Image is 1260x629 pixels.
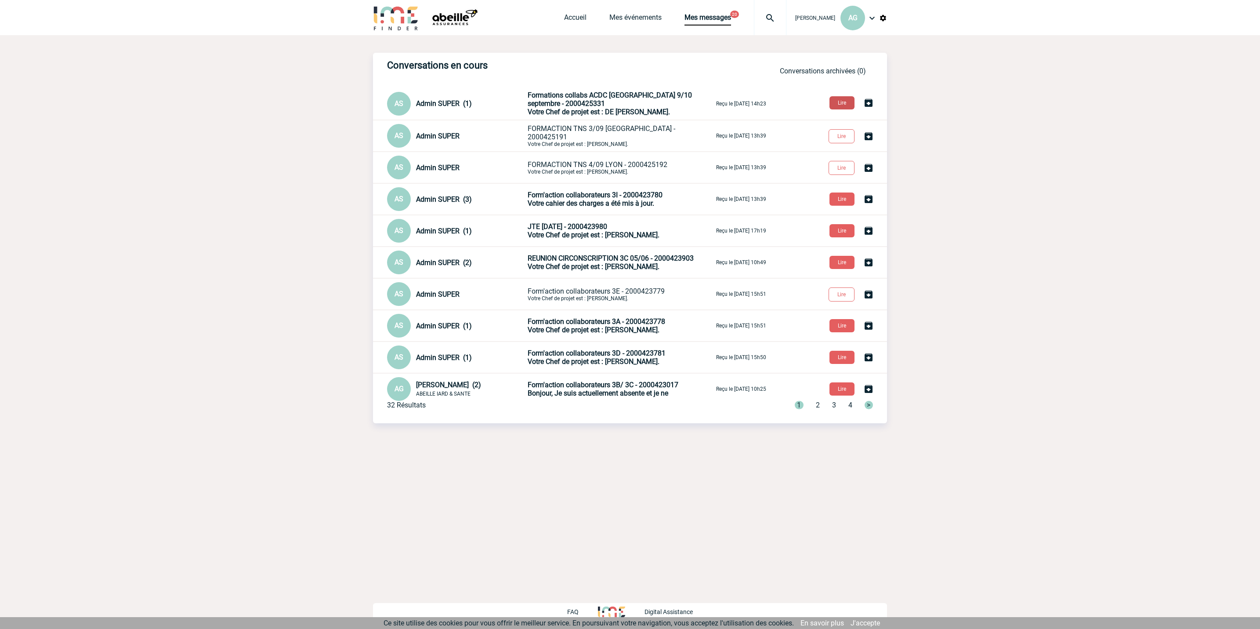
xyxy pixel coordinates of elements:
[848,401,852,409] span: 4
[644,608,693,615] p: Digital Assistance
[829,319,854,332] button: Lire
[387,163,766,171] a: AS Admin SUPER FORMACTION TNS 4/09 LYON - 2000425192Votre Chef de projet est : [PERSON_NAME]. Reç...
[822,194,863,203] a: Lire
[684,13,731,25] a: Mes messages
[528,199,654,207] span: Votre cahier des charges a été mis à jour.
[822,290,863,298] a: Lire
[822,98,863,106] a: Lire
[528,389,668,397] span: Bonjour, Je suis actuellement absente et je ne
[395,258,403,266] span: AS
[567,608,579,615] p: FAQ
[829,287,854,302] button: Lire
[528,262,659,271] span: Votre Chef de projet est : [PERSON_NAME].
[416,227,472,235] span: Admin SUPER (1)
[863,352,874,363] img: Archiver la conversation
[716,386,766,392] p: Reçu le [DATE] 10h25
[730,11,739,18] button: 20
[528,357,659,366] span: Votre Chef de projet est : [PERSON_NAME].
[387,258,766,266] a: AS Admin SUPER (2) REUNION CIRCONSCRIPTION 3C 05/06 - 2000423903Votre Chef de projet est : [PERSO...
[716,133,766,139] p: Reçu le [DATE] 13h39
[416,322,472,330] span: Admin SUPER (1)
[395,385,404,393] span: AG
[395,321,403,330] span: AS
[416,353,472,362] span: Admin SUPER (1)
[716,291,766,297] p: Reçu le [DATE] 15h51
[387,345,526,369] div: Conversation privée : Client - Agence
[822,131,863,140] a: Lire
[863,320,874,331] img: Archiver la conversation
[395,131,403,140] span: AS
[716,354,766,360] p: Reçu le [DATE] 15h50
[863,225,874,236] img: Archiver la conversation
[528,124,675,141] span: FORMACTION TNS 3/09 [GEOGRAPHIC_DATA] - 2000425191
[528,191,663,199] span: Form'action collaborateurs 3I - 2000423780
[387,226,766,234] a: AS Admin SUPER (1) JTE [DATE] - 2000423980Votre Chef de projet est : [PERSON_NAME]. Reçu le [DATE...
[416,195,472,204] span: Admin SUPER (3)
[384,619,794,627] span: Ce site utilise des cookies pour vous offrir le meilleur service. En poursuivant votre navigation...
[598,607,625,617] img: http://www.idealmeetingsevents.fr/
[863,163,874,173] img: Archiver la conversation
[800,619,844,627] a: En savoir plus
[822,384,863,393] a: Lire
[863,98,874,108] img: Archiver la conversation
[387,92,526,116] div: Conversation privée : Client - Agence
[564,13,587,25] a: Accueil
[863,194,874,204] img: Archiver la conversation
[528,317,665,326] span: Form'action collaborateurs 3A - 2000423778
[387,377,526,401] div: Conversation privée : Client - Agence
[829,193,854,206] button: Lire
[395,99,403,108] span: AS
[528,91,692,108] span: Formations collabs ACDC [GEOGRAPHIC_DATA] 9/10 septembre - 2000425331
[829,256,854,269] button: Lire
[528,287,665,295] span: Form'action collaborateurs 3E - 2000423779
[416,132,460,140] span: Admin SUPER
[863,289,874,300] img: Archiver la conversation
[387,187,526,211] div: Conversation privée : Client - Agence
[716,101,766,107] p: Reçu le [DATE] 14h23
[395,226,403,235] span: AS
[848,14,858,22] span: AG
[822,353,863,361] a: Lire
[387,219,526,243] div: Conversation privée : Client - Agence
[567,607,598,615] a: FAQ
[795,15,835,21] span: [PERSON_NAME]
[416,290,460,298] span: Admin SUPER
[863,384,874,394] img: Archiver la conversation
[528,124,714,147] p: Votre Chef de projet est : [PERSON_NAME].
[822,163,863,171] a: Lire
[829,96,854,109] button: Lire
[829,161,854,175] button: Lire
[822,258,863,266] a: Lire
[716,323,766,329] p: Reçu le [DATE] 15h51
[822,226,863,234] a: Lire
[387,194,766,203] a: AS Admin SUPER (3) Form'action collaborateurs 3I - 2000423780Votre cahier des charges a été mis à...
[387,289,766,298] a: AS Admin SUPER Form'action collaborateurs 3E - 2000423779Votre Chef de projet est : [PERSON_NAME]...
[863,257,874,268] img: Archiver la conversation
[816,401,820,409] span: 2
[795,401,804,409] span: 1
[528,222,607,231] span: JTE [DATE] - 2000423980
[851,619,880,627] a: J'accepte
[387,401,426,409] div: 32 Résultats
[716,196,766,202] p: Reçu le [DATE] 13h39
[528,381,678,389] span: Form'action collaborateurs 3B/ 3C - 2000423017
[416,99,472,108] span: Admin SUPER (1)
[716,228,766,234] p: Reçu le [DATE] 17h19
[387,251,526,274] div: Conversation privée : Client - Agence
[387,282,526,306] div: Conversation privée : Client - Agence
[395,290,403,298] span: AS
[528,160,667,169] span: FORMACTION TNS 4/09 LYON - 2000425192
[528,108,670,116] span: Votre Chef de projet est : DE [PERSON_NAME].
[829,351,854,364] button: Lire
[528,254,694,262] span: REUNION CIRCONSCRIPTION 3C 05/06 - 2000423903
[528,160,714,175] p: Votre Chef de projet est : [PERSON_NAME].
[829,382,854,396] button: Lire
[865,401,873,409] span: >
[387,156,526,179] div: Conversation privée : Client - Agence
[387,124,526,148] div: Conversation privée : Client - Agence
[716,259,766,265] p: Reçu le [DATE] 10h49
[387,384,766,393] a: AG [PERSON_NAME] (2) ABEILLE IARD & SANTE Form'action collaborateurs 3B/ 3C - 2000423017 Bonjour,...
[395,163,403,171] span: AS
[387,60,651,71] h3: Conversations en cours
[416,391,471,397] span: ABEILLE IARD & SANTE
